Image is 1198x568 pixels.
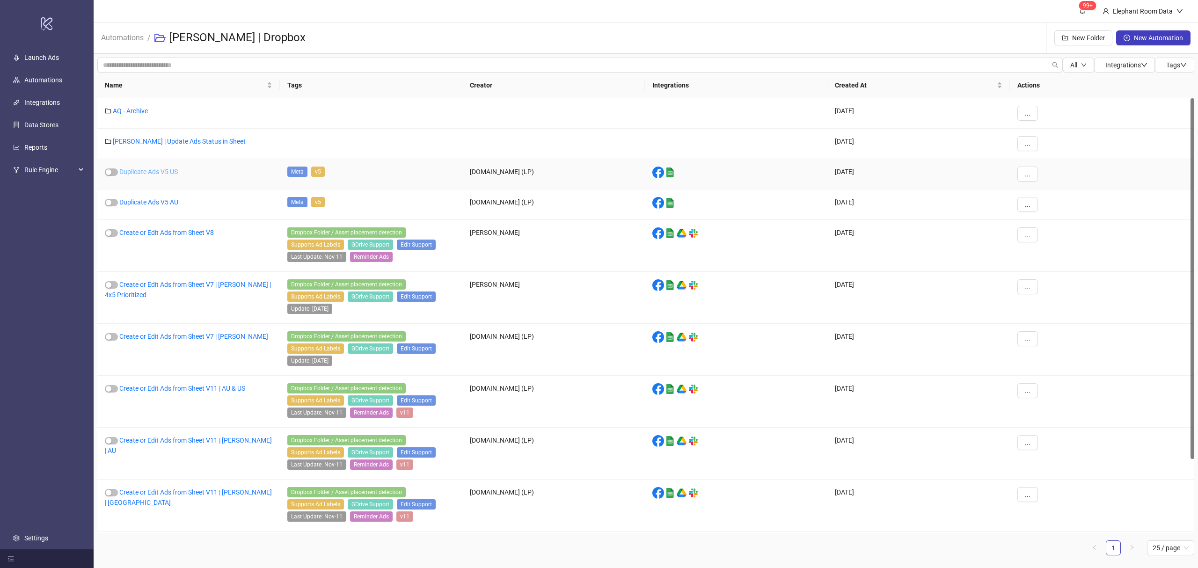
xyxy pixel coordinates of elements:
[1166,61,1187,69] span: Tags
[1155,58,1194,73] button: Tagsdown
[1180,62,1187,68] span: down
[1017,487,1038,502] button: ...
[1106,540,1121,555] li: 1
[287,383,406,393] span: Dropbox Folder / Asset placement detection
[287,227,406,238] span: Dropbox Folder / Asset placement detection
[287,167,307,177] span: Meta
[119,385,245,392] a: Create or Edit Ads from Sheet V11 | AU & US
[397,499,436,510] span: Edit Support
[348,240,393,250] span: GDrive Support
[147,23,151,53] li: /
[462,189,645,220] div: [DOMAIN_NAME] (LP)
[397,343,436,354] span: Edit Support
[24,99,60,106] a: Integrations
[1147,540,1194,555] div: Page Size
[169,30,306,45] h3: [PERSON_NAME] | Dropbox
[287,408,346,418] span: Last Update: Nov-11
[119,168,178,175] a: Duplicate Ads V5 US
[1025,170,1030,178] span: ...
[113,138,246,145] a: [PERSON_NAME] | Update Ads Status in Sheet
[287,291,344,302] span: Supports Ad Labels
[24,534,48,542] a: Settings
[396,511,413,522] span: v11
[827,129,1010,159] div: [DATE]
[1010,73,1194,98] th: Actions
[827,159,1010,189] div: [DATE]
[1079,1,1096,10] sup: 1576
[1092,545,1097,550] span: left
[827,73,1010,98] th: Created At
[105,108,111,114] span: folder
[1070,61,1077,69] span: All
[1017,197,1038,212] button: ...
[280,73,462,98] th: Tags
[1072,34,1105,42] span: New Folder
[287,304,332,314] span: Update: 21-10-2024
[1094,58,1155,73] button: Integrationsdown
[24,76,62,84] a: Automations
[350,252,393,262] span: Reminder Ads
[105,437,272,454] a: Create or Edit Ads from Sheet V11 | [PERSON_NAME] | AU
[119,198,178,206] a: Duplicate Ads V5 AU
[287,487,406,497] span: Dropbox Folder / Asset placement detection
[462,73,645,98] th: Creator
[154,32,166,44] span: folder-open
[1079,7,1086,14] span: bell
[1017,383,1038,398] button: ...
[1025,283,1030,291] span: ...
[287,395,344,406] span: Supports Ad Labels
[827,480,1010,532] div: [DATE]
[287,356,332,366] span: Update: 21-10-2024
[350,408,393,418] span: Reminder Ads
[1025,109,1030,117] span: ...
[287,459,346,470] span: Last Update: Nov-11
[1054,30,1112,45] button: New Folder
[7,555,14,562] span: menu-fold
[287,447,344,458] span: Supports Ad Labels
[1081,62,1087,68] span: down
[462,428,645,480] div: [DOMAIN_NAME] (LP)
[462,376,645,428] div: [DOMAIN_NAME] (LP)
[645,73,827,98] th: Integrations
[350,459,393,470] span: Reminder Ads
[1025,491,1030,498] span: ...
[348,343,393,354] span: GDrive Support
[350,511,393,522] span: Reminder Ads
[1141,62,1147,68] span: down
[462,159,645,189] div: [DOMAIN_NAME] (LP)
[287,343,344,354] span: Supports Ad Labels
[97,73,280,98] th: Name
[397,240,436,250] span: Edit Support
[396,459,413,470] span: v11
[287,499,344,510] span: Supports Ad Labels
[287,197,307,207] span: Meta
[287,240,344,250] span: Supports Ad Labels
[1025,439,1030,446] span: ...
[1017,136,1038,151] button: ...
[1105,61,1147,69] span: Integrations
[397,291,436,302] span: Edit Support
[1025,387,1030,394] span: ...
[1017,106,1038,121] button: ...
[1176,8,1183,15] span: down
[1025,201,1030,208] span: ...
[1017,435,1038,450] button: ...
[827,189,1010,220] div: [DATE]
[1116,30,1191,45] button: New Automation
[827,272,1010,324] div: [DATE]
[287,435,406,445] span: Dropbox Folder / Asset placement detection
[1017,167,1038,182] button: ...
[1109,6,1176,16] div: Elephant Room Data
[1063,58,1094,73] button: Alldown
[24,144,47,151] a: Reports
[287,331,406,342] span: Dropbox Folder / Asset placement detection
[1134,34,1183,42] span: New Automation
[827,98,1010,129] div: [DATE]
[99,32,146,42] a: Automations
[311,197,325,207] span: v5
[24,54,59,61] a: Launch Ads
[287,279,406,290] span: Dropbox Folder / Asset placement detection
[105,281,271,299] a: Create or Edit Ads from Sheet V7 | [PERSON_NAME] | 4x5 Prioritized
[119,229,214,236] a: Create or Edit Ads from Sheet V8
[113,107,148,115] a: AQ - Archive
